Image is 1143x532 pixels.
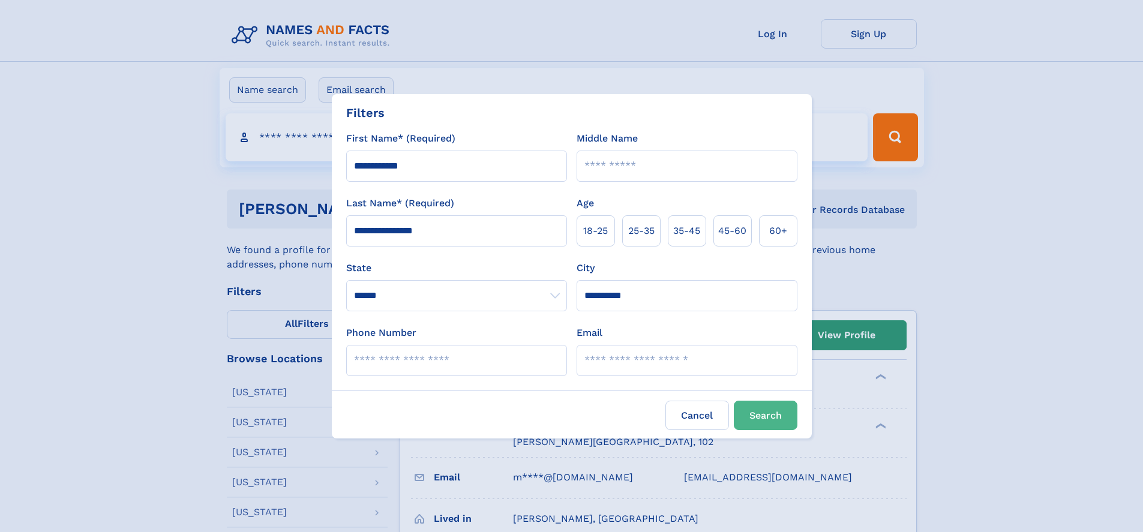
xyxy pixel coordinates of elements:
label: Email [577,326,602,340]
label: City [577,261,595,275]
label: State [346,261,567,275]
div: Filters [346,104,385,122]
label: Last Name* (Required) [346,196,454,211]
span: 18‑25 [583,224,608,238]
span: 60+ [769,224,787,238]
label: Phone Number [346,326,416,340]
label: First Name* (Required) [346,131,455,146]
span: 25‑35 [628,224,655,238]
label: Cancel [665,401,729,430]
span: 35‑45 [673,224,700,238]
button: Search [734,401,797,430]
span: 45‑60 [718,224,746,238]
label: Middle Name [577,131,638,146]
label: Age [577,196,594,211]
